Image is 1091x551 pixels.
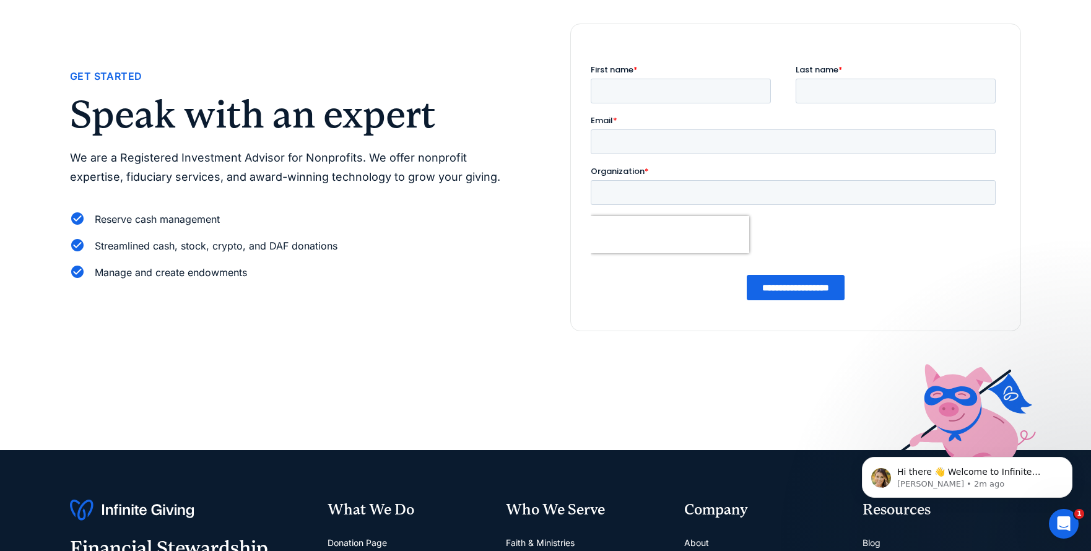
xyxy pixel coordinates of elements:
div: What We Do [328,500,486,521]
div: Manage and create endowments [95,264,247,281]
iframe: Intercom notifications message [843,431,1091,518]
iframe: Form 0 [591,64,1001,311]
p: We are a Registered Investment Advisor for Nonprofits. We offer nonprofit expertise, fiduciary se... [70,149,521,186]
h2: Speak with an expert [70,95,521,134]
div: Reserve cash management [95,211,220,228]
div: Who We Serve [506,500,664,521]
div: Get Started [70,68,142,85]
span: 1 [1074,509,1084,519]
iframe: Intercom live chat [1049,509,1079,539]
div: Company [684,500,843,521]
div: Streamlined cash, stock, crypto, and DAF donations [95,238,337,254]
